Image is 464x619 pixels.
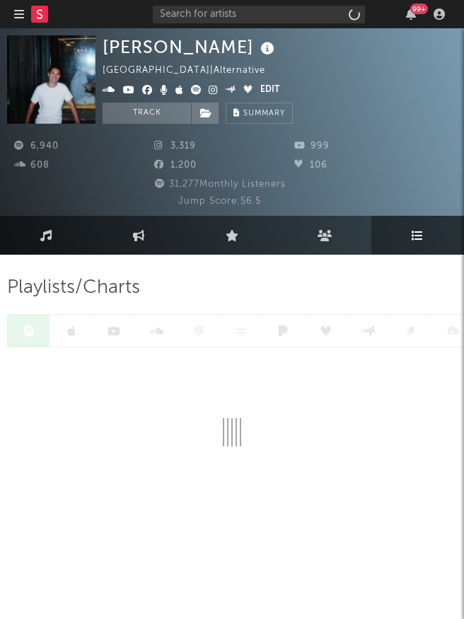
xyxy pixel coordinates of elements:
span: 3,319 [154,141,196,151]
span: 106 [294,161,327,170]
button: 99+ [406,8,416,20]
div: [PERSON_NAME] [103,35,278,59]
span: Jump Score: 56.5 [178,197,261,206]
span: 6,940 [14,141,59,151]
span: 999 [294,141,330,151]
button: Track [103,103,191,124]
div: 99 + [410,4,428,14]
button: Summary [226,103,293,124]
span: 1,200 [154,161,197,170]
span: Summary [243,110,285,117]
span: Playlists/Charts [7,279,140,296]
button: Edit [260,82,279,99]
span: 608 [14,161,50,170]
div: [GEOGRAPHIC_DATA] | Alternative [103,62,282,79]
input: Search for artists [153,6,365,23]
span: 31,277 Monthly Listeners [153,180,286,189]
